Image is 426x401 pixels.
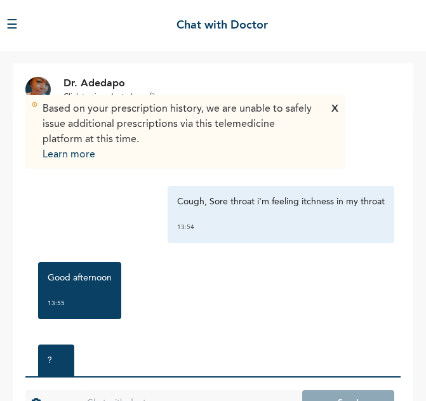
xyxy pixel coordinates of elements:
button: ☰ [6,16,18,35]
div: Based on your prescription history, we are unable to safely issue additional prescriptions via th... [43,102,312,162]
div: 13:55 [48,297,112,310]
img: Dr. undefined` [25,77,51,102]
p: Learn more [43,147,312,162]
u: Click to view doctor's profile [63,93,159,101]
p: Dr. Adedapo [63,76,159,91]
p: Good afternoon [48,272,112,284]
div: X [331,102,338,162]
div: 13:54 [177,221,385,233]
img: Info [32,102,37,107]
h2: Chat with Doctor [176,17,268,34]
p: ? [48,354,65,367]
p: Cough, Sore throat i'm feeling itchness in my throat [177,195,385,208]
